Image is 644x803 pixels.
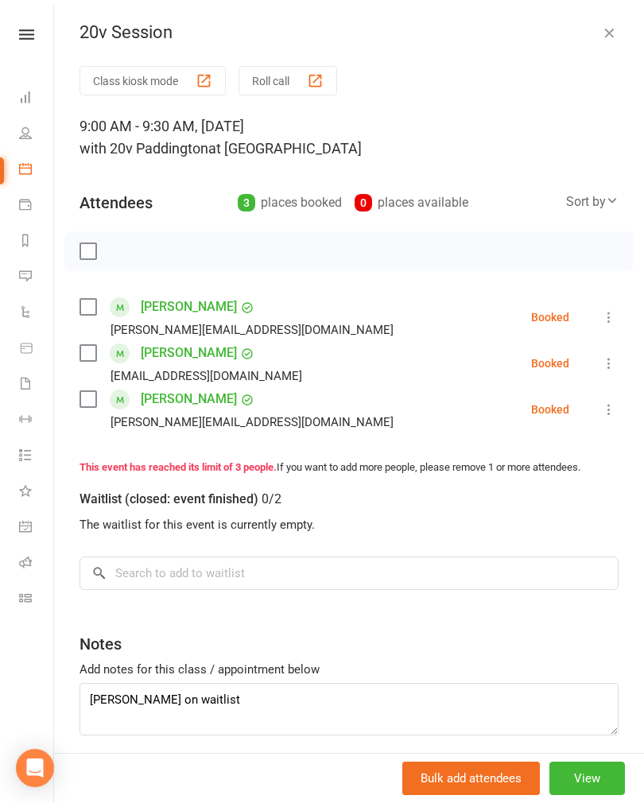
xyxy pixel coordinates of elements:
[16,749,54,787] div: Open Intercom Messenger
[111,366,302,386] div: [EMAIL_ADDRESS][DOMAIN_NAME]
[141,294,237,320] a: [PERSON_NAME]
[531,312,569,323] div: Booked
[19,188,55,224] a: Payments
[111,320,394,340] div: [PERSON_NAME][EMAIL_ADDRESS][DOMAIN_NAME]
[80,115,619,160] div: 9:00 AM - 9:30 AM, [DATE]
[80,557,619,590] input: Search to add to waitlist
[19,546,55,582] a: Roll call kiosk mode
[141,340,237,366] a: [PERSON_NAME]
[80,660,619,679] div: Add notes for this class / appointment below
[54,22,644,43] div: 20v Session
[239,66,337,95] button: Roll call
[531,358,569,369] div: Booked
[80,460,619,476] div: If you want to add more people, please remove 1 or more attendees.
[80,66,226,95] button: Class kiosk mode
[531,404,569,415] div: Booked
[19,332,55,367] a: Product Sales
[141,386,237,412] a: [PERSON_NAME]
[238,194,255,211] div: 3
[80,488,281,510] div: Waitlist
[19,153,55,188] a: Calendar
[549,762,625,795] button: View
[19,117,55,153] a: People
[125,491,258,506] span: (closed: event finished)
[80,461,277,473] strong: This event has reached its limit of 3 people.
[238,192,342,214] div: places booked
[19,81,55,117] a: Dashboard
[355,192,468,214] div: places available
[80,140,208,157] span: with 20v Paddington
[566,192,619,212] div: Sort by
[19,224,55,260] a: Reports
[80,192,153,214] div: Attendees
[402,762,540,795] button: Bulk add attendees
[262,488,281,510] div: 0/2
[80,515,619,534] div: The waitlist for this event is currently empty.
[19,475,55,510] a: What's New
[19,510,55,546] a: General attendance kiosk mode
[208,140,362,157] span: at [GEOGRAPHIC_DATA]
[19,582,55,618] a: Class kiosk mode
[355,194,372,211] div: 0
[111,412,394,433] div: [PERSON_NAME][EMAIL_ADDRESS][DOMAIN_NAME]
[80,633,122,655] div: Notes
